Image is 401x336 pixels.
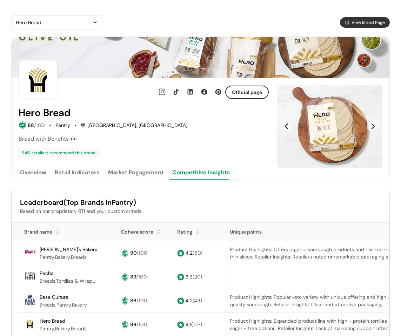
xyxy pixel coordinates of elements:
[277,85,382,168] img: Slide 0
[64,198,136,207] span: (Top Brands in Pantry )
[186,274,202,280] span: 3.9
[40,318,65,324] span: Hero Bread
[130,274,136,280] span: 89
[40,301,96,309] div: Breads,Pantry,Bakery
[19,149,99,157] div: 94 % retailers recommend this brand
[40,246,98,253] span: [PERSON_NAME]'s Bakery
[281,120,293,132] button: Previous Slide
[352,19,385,26] span: View Brand Page
[136,321,147,328] span: /100
[340,17,390,28] button: View Brand Page
[19,166,48,180] button: Overview
[186,297,202,304] span: 4.2
[130,297,136,304] span: 88
[136,274,147,280] span: /100
[40,277,96,285] div: Breads,Tortillas & Wraps,Pantry,Bakery
[19,107,71,119] h2: Hero Bread
[121,228,153,236] div: Cohere score
[136,297,147,304] span: /100
[193,250,202,256] span: ( 50 )
[193,297,202,304] span: ( 49 )
[20,198,64,207] span: Leaderboard
[367,120,379,132] button: Next Slide
[40,270,54,276] span: Pacha
[40,317,65,325] a: Hero Bread
[277,85,382,168] div: Carousel
[107,166,165,180] button: Market Engagement
[130,250,136,256] span: 90
[34,122,45,128] span: /100
[19,60,57,99] img: Brand Photo
[136,250,147,256] span: /100
[186,250,202,256] span: 4.2
[230,229,262,235] span: Unique points
[55,122,70,129] div: Pantry
[81,122,187,129] div: [GEOGRAPHIC_DATA], [GEOGRAPHIC_DATA]
[19,135,77,142] span: Bread with Benefits 👀
[193,274,202,280] span: ( 20 )
[191,321,202,328] span: ( 107 )
[40,293,68,301] a: Base Culture
[40,269,54,277] a: Pacha
[277,85,382,168] div: Slide 1
[225,86,269,99] button: Official page
[16,228,52,236] div: Brand name
[130,321,136,328] span: 88
[186,321,202,328] span: 4.1
[20,208,381,215] div: Based on our proprietary RTI and your custom criteria
[40,245,98,254] a: [PERSON_NAME]'s Bakery
[28,122,34,128] span: 88
[16,18,91,27] div: Hero Bread
[40,254,96,261] div: Pantry,Bakery,Breads
[40,294,68,300] span: Base Culture
[53,166,101,180] button: Retail Indicators
[177,228,192,236] div: Rating
[12,37,389,78] img: Brand cover image
[171,166,232,180] button: Competitive Insights
[40,325,96,332] div: Pantry,Bakery,Breads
